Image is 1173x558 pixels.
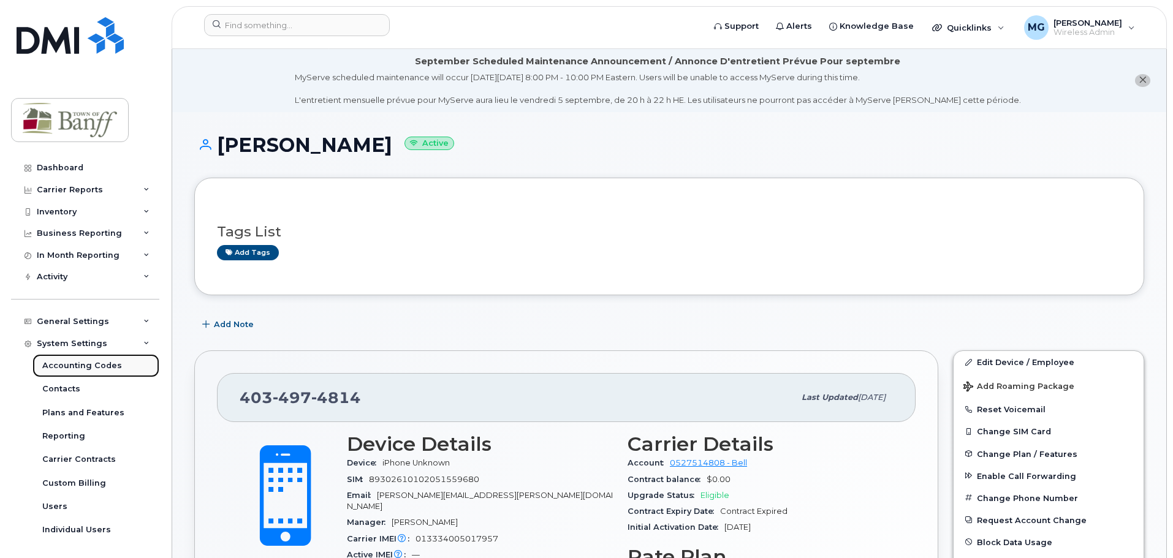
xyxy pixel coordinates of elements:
span: Contract balance [628,475,707,484]
a: Add tags [217,245,279,260]
button: close notification [1135,74,1150,87]
button: Enable Call Forwarding [954,465,1144,487]
span: 4814 [311,388,361,407]
span: Add Note [214,319,254,330]
span: SIM [347,475,369,484]
button: Change Plan / Features [954,443,1144,465]
h3: Device Details [347,433,613,455]
span: Enable Call Forwarding [977,471,1076,480]
span: [PERSON_NAME][EMAIL_ADDRESS][PERSON_NAME][DOMAIN_NAME] [347,491,613,511]
div: September Scheduled Maintenance Announcement / Annonce D'entretient Prévue Pour septembre [415,55,900,68]
h3: Tags List [217,224,1122,239]
button: Block Data Usage [954,531,1144,553]
button: Add Note [194,314,264,336]
span: 89302610102051559680 [369,475,479,484]
span: Last updated [802,393,858,402]
span: 403 [240,388,361,407]
button: Request Account Change [954,509,1144,531]
span: Contract Expiry Date [628,507,720,516]
a: Edit Device / Employee [954,351,1144,373]
span: Add Roaming Package [963,382,1074,393]
h1: [PERSON_NAME] [194,134,1144,156]
span: Email [347,491,377,500]
span: Account [628,458,670,467]
span: 013334005017957 [416,534,498,543]
div: MyServe scheduled maintenance will occur [DATE][DATE] 8:00 PM - 10:00 PM Eastern. Users will be u... [295,72,1021,106]
span: 497 [273,388,311,407]
span: Upgrade Status [628,491,700,500]
span: [PERSON_NAME] [392,518,458,527]
a: 0527514808 - Bell [670,458,747,467]
span: Contract Expired [720,507,788,516]
span: Carrier IMEI [347,534,416,543]
span: $0.00 [707,475,731,484]
span: Eligible [700,491,729,500]
button: Change SIM Card [954,420,1144,442]
button: Reset Voicemail [954,398,1144,420]
span: [DATE] [724,522,751,532]
span: Change Plan / Features [977,449,1077,458]
span: iPhone Unknown [382,458,450,467]
span: Device [347,458,382,467]
h3: Carrier Details [628,433,894,455]
button: Change Phone Number [954,487,1144,509]
span: [DATE] [858,393,886,402]
span: Manager [347,518,392,527]
span: Initial Activation Date [628,522,724,532]
small: Active [404,137,454,151]
button: Add Roaming Package [954,373,1144,398]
